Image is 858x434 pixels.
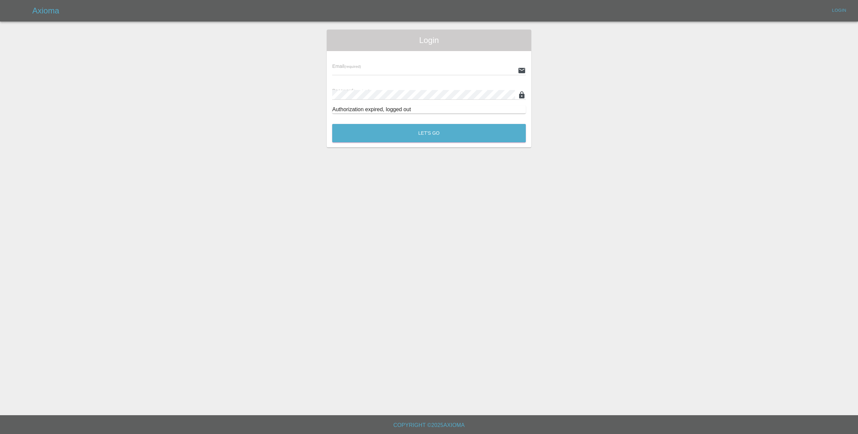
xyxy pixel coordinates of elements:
[5,421,853,430] h6: Copyright © 2025 Axioma
[332,124,526,142] button: Let's Go
[32,5,59,16] h5: Axioma
[332,88,370,93] span: Password
[828,5,850,16] a: Login
[332,35,526,46] span: Login
[353,89,370,93] small: (required)
[332,63,361,69] span: Email
[332,105,526,114] div: Authorization expired, logged out
[344,64,361,69] small: (required)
